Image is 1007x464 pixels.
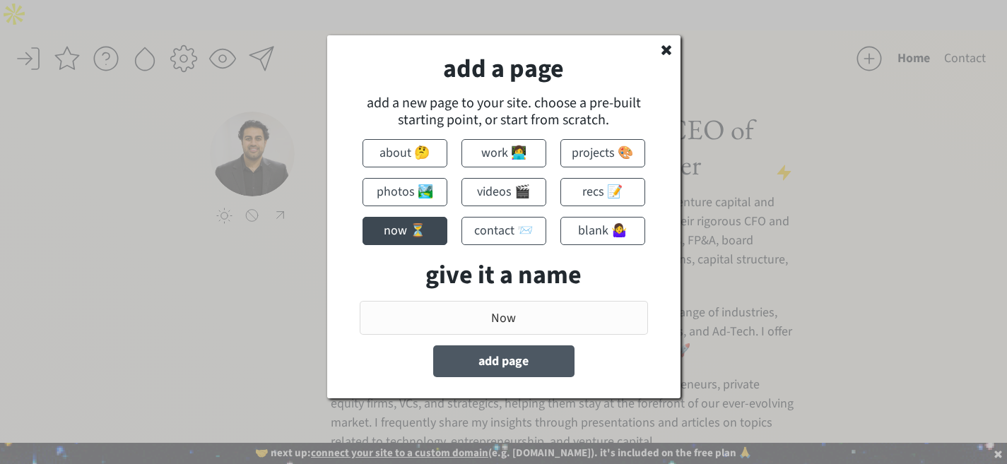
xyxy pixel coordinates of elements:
[425,257,582,293] strong: give it a name
[351,95,656,129] div: add a new page to your site. choose a pre-built starting point, or start from scratch.
[360,301,648,335] input: Now
[443,51,564,87] strong: add a page
[560,178,645,206] button: recs 📝
[461,139,546,167] button: work 👩‍💻
[363,217,447,245] button: now ⏳
[363,178,447,206] button: photos 🏞️
[363,139,447,167] button: about 🤔
[433,345,575,377] button: add page
[461,178,546,206] button: videos 🎬
[560,217,645,245] button: blank 🤷‍♀️
[560,139,645,167] button: projects 🎨
[461,217,546,245] button: contact 📨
